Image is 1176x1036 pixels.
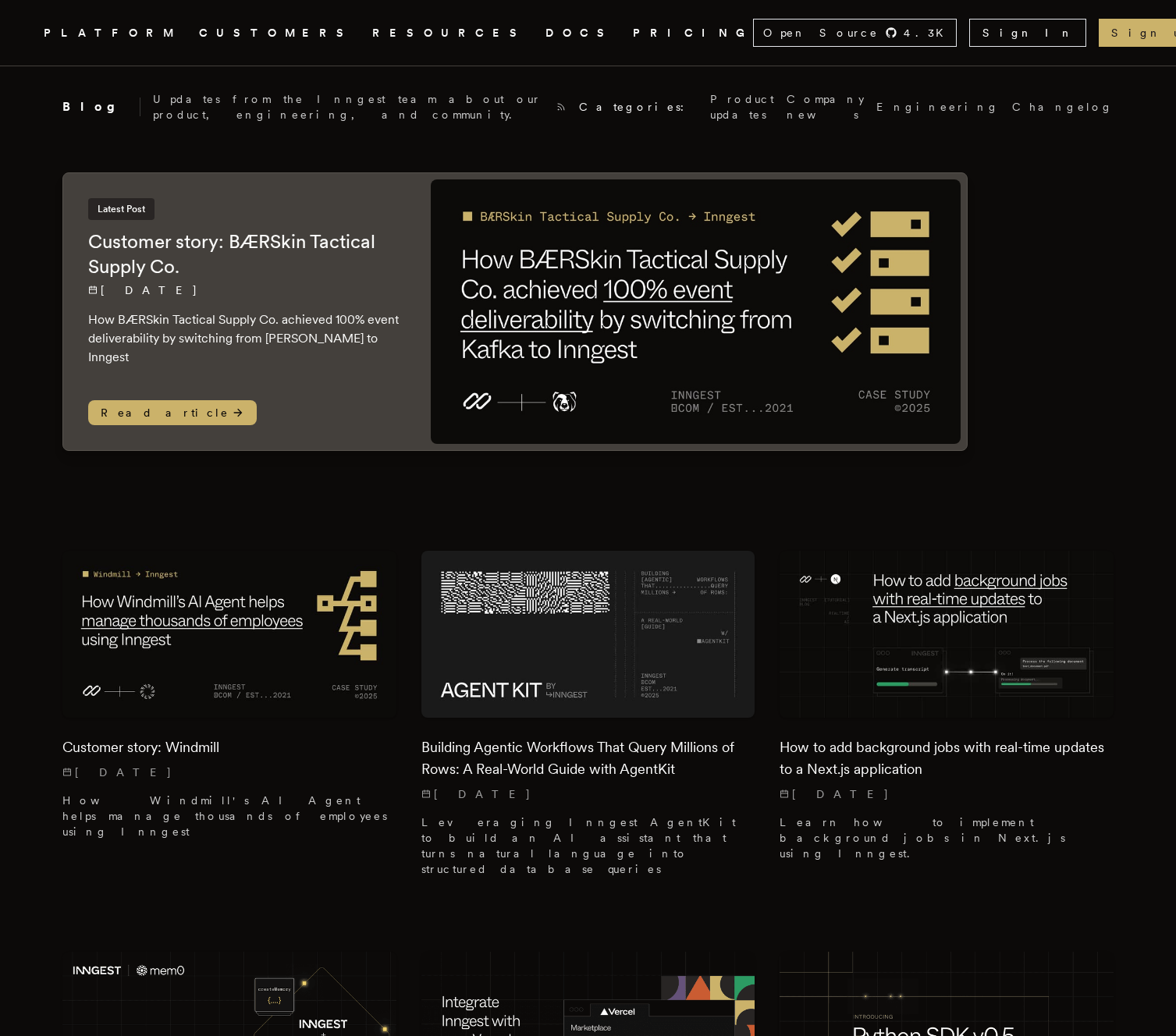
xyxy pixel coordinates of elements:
[44,23,180,43] button: PLATFORM
[62,765,396,780] p: [DATE]
[153,91,543,122] p: Updates from the Inngest team about our product, engineering, and community.
[1012,99,1114,115] a: Changelog
[787,91,864,122] a: Company news
[421,786,755,802] p: [DATE]
[421,814,755,877] p: Leveraging Inngest AgentKit to build an AI assistant that turns natural language into structured ...
[62,172,968,451] a: Latest PostCustomer story: BÆRSkin Tactical Supply Co.[DATE] How BÆRSkin Tactical Supply Co. achi...
[431,179,961,444] img: Featured image for Customer story: BÆRSkin Tactical Supply Co. blog post
[421,736,755,780] h2: Building Agentic Workflows That Query Millions of Rows: A Real-World Guide with AgentKit
[780,551,1114,718] img: Featured image for How to add background jobs with real-time updates to a Next.js application blo...
[88,229,400,279] h2: Customer story: BÆRSkin Tactical Supply Co.
[62,736,396,758] h2: Customer story: Windmill
[780,786,1114,802] p: [DATE]
[710,91,774,122] a: Product updates
[780,551,1114,874] a: Featured image for How to add background jobs with real-time updates to a Next.js application blo...
[545,23,614,43] a: DOCS
[88,198,155,220] span: Latest Post
[62,551,396,718] img: Featured image for Customer story: Windmill blog post
[579,99,698,115] span: Categories:
[88,282,400,298] p: [DATE]
[88,310,400,367] p: How BÆRSkin Tactical Supply Co. achieved 100% event deliverability by switching from [PERSON_NAME...
[421,551,755,718] img: Featured image for Building Agentic Workflows That Query Millions of Rows: A Real-World Guide wit...
[62,551,396,852] a: Featured image for Customer story: Windmill blog postCustomer story: Windmill[DATE] How Windmill'...
[780,736,1114,780] h2: How to add background jobs with real-time updates to a Next.js application
[62,98,140,116] h2: Blog
[763,25,879,41] span: Open Source
[780,814,1114,861] p: Learn how to implement background jobs in Next.js using Inngest.
[372,23,527,43] button: RESOURCES
[199,23,354,43] a: CUSTOMERS
[62,793,396,839] p: How Windmill's AI Agent helps manage thousands of employees using Inngest
[969,19,1086,47] a: Sign In
[904,25,953,41] span: 4.3 K
[633,23,753,43] a: PRICING
[88,400,257,425] span: Read article
[421,551,755,889] a: Featured image for Building Agentic Workflows That Query Millions of Rows: A Real-World Guide wit...
[876,99,1000,115] a: Engineering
